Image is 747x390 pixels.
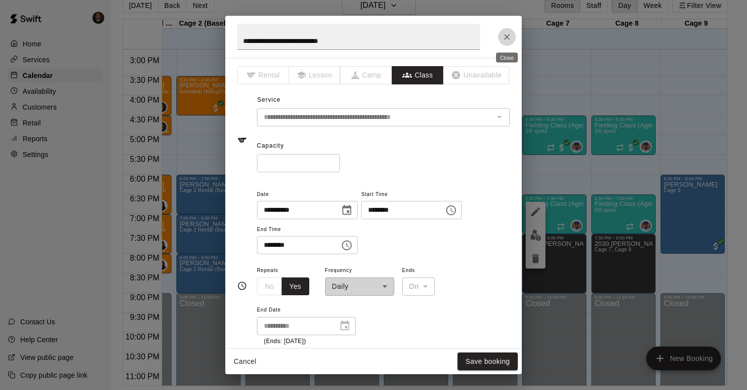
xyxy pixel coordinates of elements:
[257,188,358,201] span: Date
[257,96,281,103] span: Service
[392,66,444,84] button: Class
[498,28,516,46] button: Close
[257,264,317,277] span: Repeats
[237,66,289,84] span: The type of an existing booking cannot be changed
[237,281,247,291] svg: Timing
[257,108,510,126] div: The service of an existing booking cannot be changed
[441,200,461,220] button: Choose time, selected time is 6:30 PM
[325,264,394,277] span: Frequency
[340,66,392,84] span: The type of an existing booking cannot be changed
[402,264,435,277] span: Ends
[496,53,518,63] div: Close
[257,277,309,296] div: outlined button group
[457,352,518,371] button: Save booking
[402,277,435,296] div: On
[264,337,349,347] p: (Ends: [DATE])
[257,223,358,236] span: End Time
[282,277,309,296] button: Yes
[237,135,247,145] svg: Service
[361,188,462,201] span: Start Time
[229,352,261,371] button: Cancel
[257,304,356,317] span: End Date
[444,66,510,84] span: The type of an existing booking cannot be changed
[289,66,341,84] span: The type of an existing booking cannot be changed
[337,235,357,255] button: Choose time, selected time is 7:30 PM
[337,200,357,220] button: Choose date, selected date is Sep 9, 2025
[257,142,284,149] span: Capacity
